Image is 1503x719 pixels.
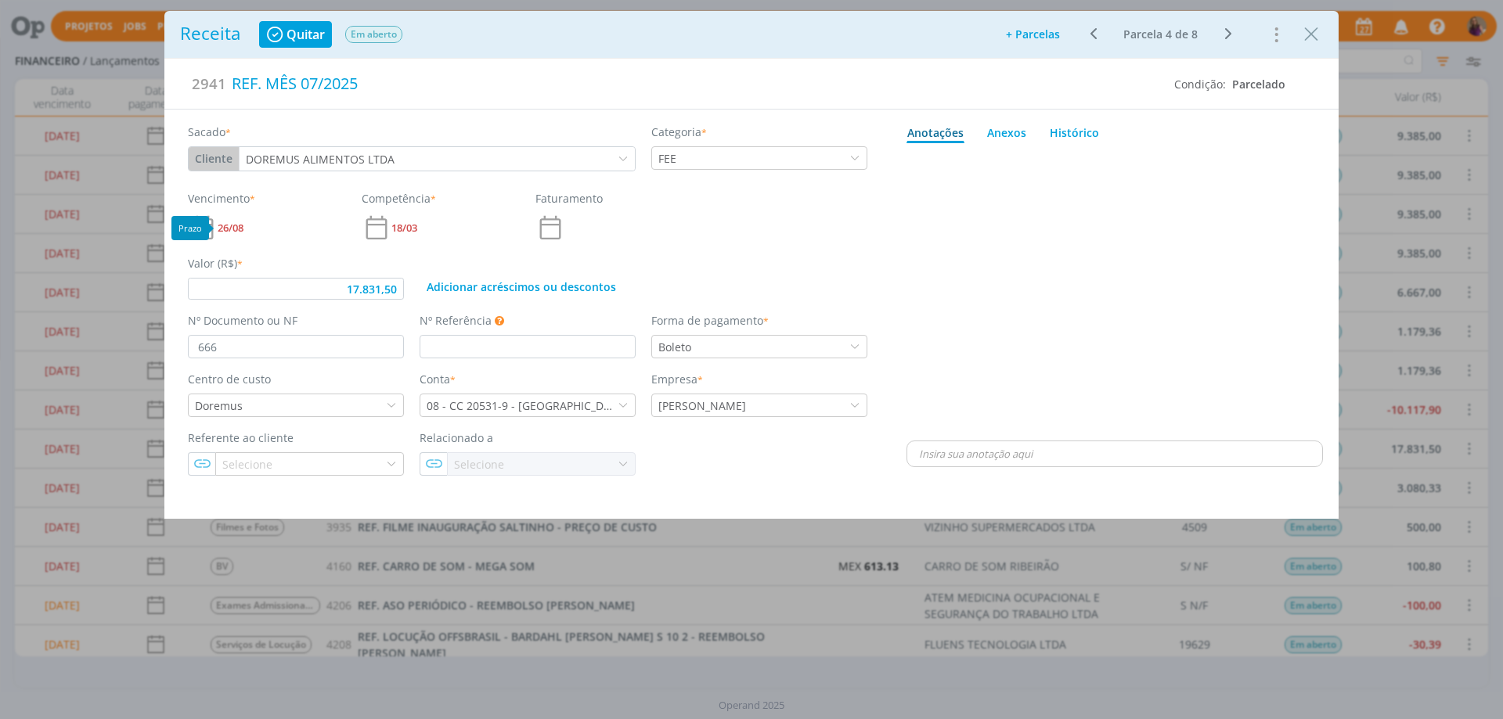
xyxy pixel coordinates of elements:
span: Em aberto [345,26,402,43]
label: Referente ao cliente [188,430,294,446]
label: Sacado [188,124,231,140]
div: Selecione [454,456,507,473]
label: Centro de custo [188,371,271,387]
div: 08 - CC 20531-9 - ITAÚ [420,397,618,414]
label: Faturamento [535,190,603,207]
span: 18/03 [391,223,417,233]
div: Prazo [171,216,209,240]
div: FEE [658,150,679,167]
label: Conta [420,371,456,387]
div: DOREMUS ALIMENTOS LTDA [246,151,398,167]
button: Parcela 4 de 8 [1116,25,1205,44]
label: Forma de pagamento [651,312,769,329]
div: Selecione [222,456,276,473]
div: Boleto [652,339,694,355]
div: Doremus [189,397,246,414]
div: Condição: [1174,76,1285,92]
div: 08 - CC 20531-9 - [GEOGRAPHIC_DATA] [427,397,618,414]
label: Nº Referência [420,312,492,329]
div: FEE [652,150,679,167]
span: 26/08 [218,223,243,233]
button: Close [1299,21,1323,46]
div: Leonardo Carvalho Raposo de Almeida [652,397,749,414]
button: Adicionar acréscimos ou descontos [420,278,623,297]
div: Doremus [195,397,246,414]
label: Categoria [651,124,707,140]
span: 2941 [192,73,226,95]
span: Parcelado [1232,77,1285,92]
a: Histórico [1049,117,1100,143]
div: DOREMUS ALIMENTOS LTDA [240,151,398,167]
button: Cliente [189,147,239,171]
label: Nº Documento ou NF [188,312,297,329]
div: Boleto [658,339,694,355]
div: [PERSON_NAME] [658,397,749,414]
label: Valor (R$) [188,255,243,271]
label: Relacionado a [420,430,493,446]
label: Vencimento [188,190,255,207]
div: REF. MÊS 07/2025 [226,67,1162,101]
div: dialog [164,11,1339,519]
button: Quitar [259,21,332,48]
div: Selecione [448,456,507,473]
button: Em aberto [344,25,403,44]
button: + Parcelas [996,23,1070,45]
label: Competência [362,190,436,207]
div: Selecione [216,456,276,473]
a: Anotações [906,117,964,143]
h1: Receita [180,23,240,45]
div: Anexos [987,124,1026,141]
span: Quitar [287,28,325,41]
label: Empresa [651,371,703,387]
